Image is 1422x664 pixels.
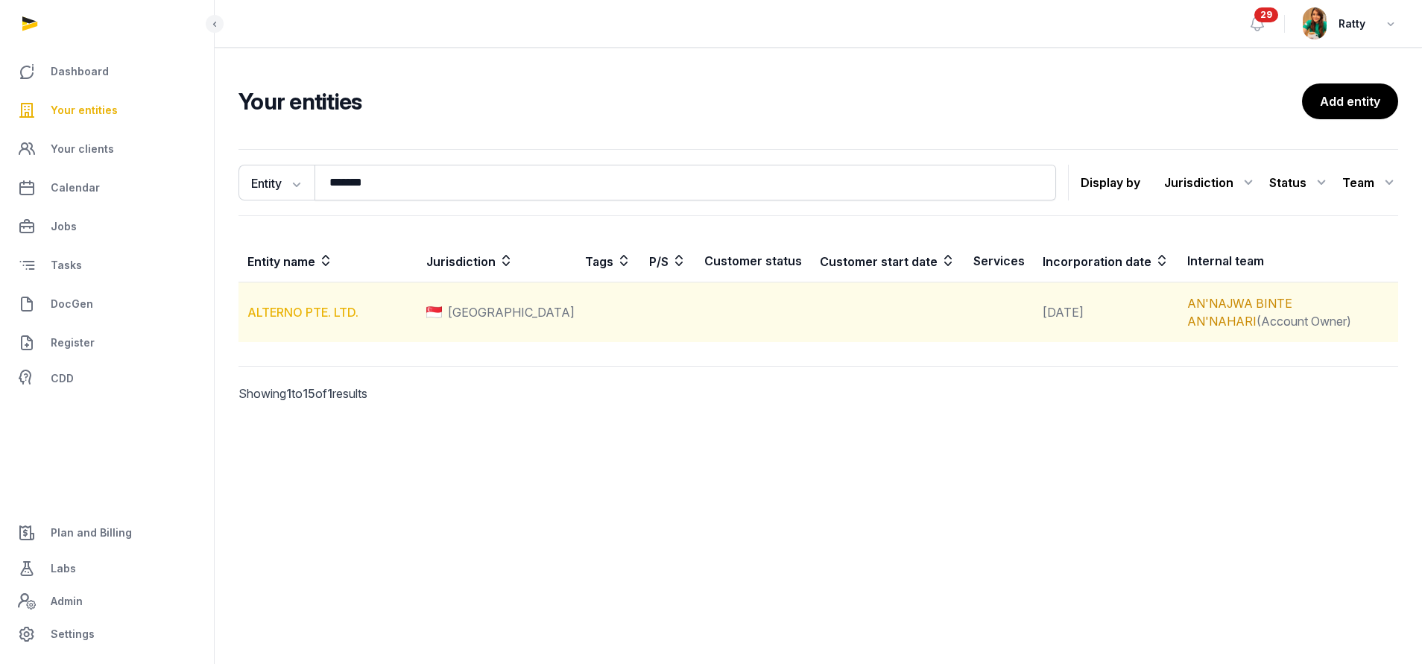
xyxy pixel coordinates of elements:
[238,88,1302,115] h2: Your entities
[238,367,511,420] p: Showing to of results
[1187,296,1292,329] a: AN'NAJWA BINTE AN'NAHARI
[12,616,202,652] a: Settings
[640,240,695,282] th: P/S
[811,240,964,282] th: Customer start date
[238,165,315,200] button: Entity
[12,586,202,616] a: Admin
[1269,171,1330,195] div: Status
[51,140,114,158] span: Your clients
[51,179,100,197] span: Calendar
[1342,171,1398,195] div: Team
[1034,282,1178,343] td: [DATE]
[695,240,811,282] th: Customer status
[1034,240,1178,282] th: Incorporation date
[51,295,93,313] span: DocGen
[1302,83,1398,119] a: Add entity
[1303,7,1327,39] img: avatar
[12,247,202,283] a: Tasks
[286,386,291,401] span: 1
[1187,294,1389,330] div: (Account Owner)
[247,305,358,320] a: ALTERNO PTE. LTD.
[448,303,575,321] span: [GEOGRAPHIC_DATA]
[1339,15,1365,33] span: Ratty
[238,240,417,282] th: Entity name
[51,218,77,235] span: Jobs
[51,334,95,352] span: Register
[12,551,202,586] a: Labs
[12,325,202,361] a: Register
[12,54,202,89] a: Dashboard
[51,592,83,610] span: Admin
[51,625,95,643] span: Settings
[576,240,640,282] th: Tags
[1164,171,1257,195] div: Jurisdiction
[51,63,109,80] span: Dashboard
[12,286,202,322] a: DocGen
[12,92,202,128] a: Your entities
[51,370,74,388] span: CDD
[964,240,1034,282] th: Services
[12,364,202,393] a: CDD
[51,256,82,274] span: Tasks
[51,524,132,542] span: Plan and Billing
[1254,7,1278,22] span: 29
[327,386,332,401] span: 1
[12,170,202,206] a: Calendar
[303,386,315,401] span: 15
[12,209,202,244] a: Jobs
[1081,171,1140,195] p: Display by
[51,101,118,119] span: Your entities
[51,560,76,578] span: Labs
[12,515,202,551] a: Plan and Billing
[417,240,576,282] th: Jurisdiction
[12,131,202,167] a: Your clients
[1178,240,1398,282] th: Internal team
